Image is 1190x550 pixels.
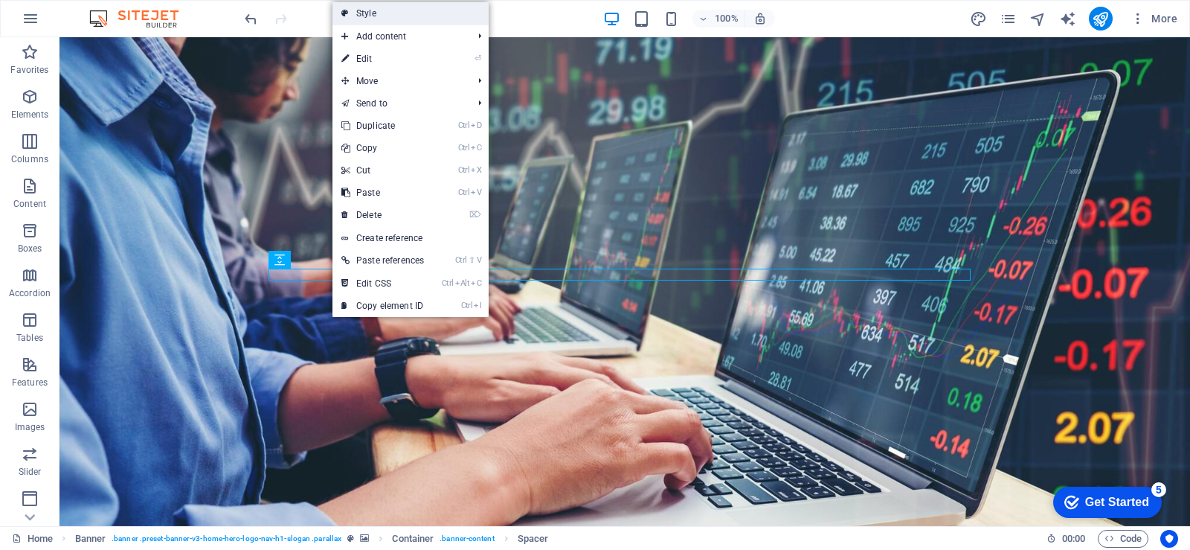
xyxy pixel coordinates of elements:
button: text_generator [1059,10,1077,28]
i: Ctrl [458,188,470,197]
a: Create reference [332,227,489,249]
a: CtrlXCut [332,159,433,182]
img: Editor Logo [86,10,197,28]
span: . banner .preset-banner-v3-home-hero-logo-nav-h1-slogan .parallax [112,530,341,548]
p: Elements [11,109,49,121]
button: navigator [1029,10,1047,28]
nav: breadcrumb [75,530,549,548]
p: Boxes [18,243,42,255]
p: Slider [19,466,42,478]
span: 00 00 [1062,530,1085,548]
span: Code [1104,530,1142,548]
i: Undo: Edit headline (Ctrl+Z) [242,10,260,28]
p: Favorites [10,64,48,76]
i: Ctrl [455,255,467,265]
i: Ctrl [442,278,454,288]
p: Accordion [9,287,51,299]
i: ⇧ [469,255,475,265]
i: AI Writer [1059,10,1076,28]
a: CtrlDDuplicate [332,115,433,137]
a: Ctrl⇧VPaste references [332,249,433,272]
p: Features [12,377,48,388]
span: : [1072,533,1075,544]
i: ⌦ [469,210,481,220]
button: 100% [692,10,745,28]
i: I [474,301,481,310]
div: Get Started [40,16,104,30]
i: Ctrl [458,121,470,130]
a: CtrlAltCEdit CSS [332,272,433,295]
i: Alt [455,278,470,288]
a: ⏎Edit [332,48,433,70]
p: Tables [16,332,43,344]
span: Click to select. Double-click to edit [392,530,434,548]
h6: 100% [715,10,739,28]
i: Ctrl [458,165,470,175]
i: Publish [1092,10,1109,28]
a: CtrlICopy element ID [332,295,433,317]
i: V [477,255,481,265]
i: Ctrl [458,143,470,153]
p: Images [15,421,45,433]
button: pages [1000,10,1017,28]
span: . banner-content [440,530,494,548]
div: Get Started 5 items remaining, 0% complete [8,7,117,39]
i: This element contains a background [360,534,369,543]
a: Click to cancel selection. Double-click to open Pages [12,530,53,548]
span: Click to select. Double-click to edit [75,530,106,548]
i: ⏎ [475,54,481,63]
i: C [471,143,481,153]
button: publish [1089,7,1113,31]
i: C [471,278,481,288]
h6: Session time [1046,530,1086,548]
a: CtrlVPaste [332,182,433,204]
button: More [1125,7,1183,31]
a: ⌦Delete [332,204,433,226]
i: Ctrl [461,301,473,310]
i: On resize automatically adjust zoom level to fit chosen device. [753,12,767,25]
button: Click here to leave preview mode and continue editing [331,10,349,28]
button: design [970,10,988,28]
div: 5 [106,3,121,18]
p: Columns [11,153,48,165]
span: Add content [332,25,466,48]
a: CtrlCCopy [332,137,433,159]
span: Move [332,70,466,92]
i: This element is a customizable preset [347,534,354,543]
i: X [471,165,481,175]
button: Code [1098,530,1148,548]
button: Usercentrics [1160,530,1178,548]
i: D [471,121,481,130]
i: V [471,188,481,197]
p: Content [13,198,46,210]
a: Style [332,2,489,25]
button: undo [242,10,260,28]
span: Click to select. Double-click to edit [518,530,549,548]
span: More [1130,11,1177,26]
a: Send to [332,92,466,115]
